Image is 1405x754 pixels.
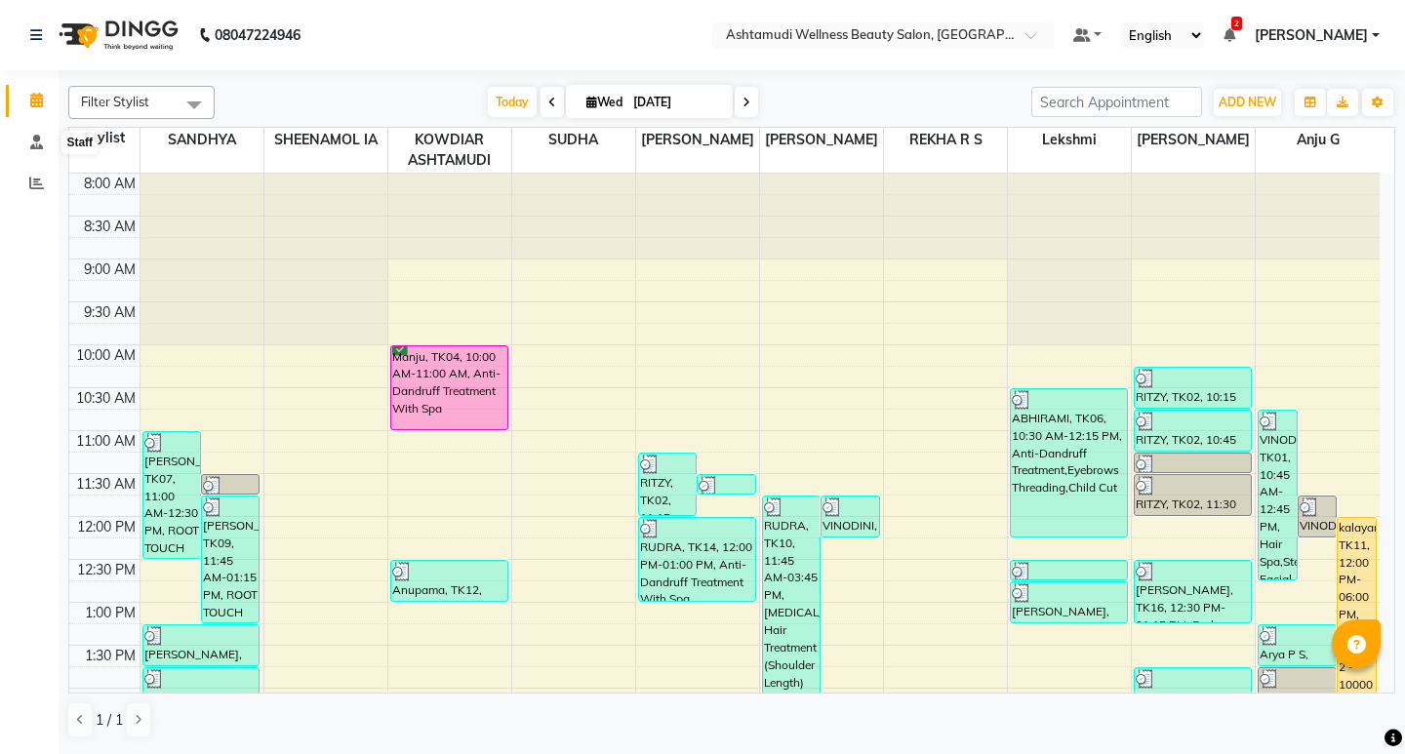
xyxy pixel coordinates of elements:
[143,432,200,558] div: [PERSON_NAME], TK07, 11:00 AM-12:30 PM, ROOT TOUCH UP (AMONIA FREE) CROWN PORTION,Aroma Pedicure
[488,87,537,117] span: Today
[1135,411,1251,451] div: RITZY, TK02, 10:45 AM-11:15 AM, Under Arm Waxing
[760,128,883,152] span: [PERSON_NAME]
[143,625,260,665] div: [PERSON_NAME], TK18, 01:15 PM-01:45 PM, U Cut
[80,217,140,237] div: 8:30 AM
[81,603,140,623] div: 1:00 PM
[1008,128,1131,152] span: Lekshmi
[582,95,627,109] span: Wed
[1256,128,1380,152] span: Anju G
[388,128,511,173] span: KOWDIAR ASHTAMUDI
[215,8,301,62] b: 08047224946
[73,517,140,537] div: 12:00 PM
[1011,561,1127,579] div: [PERSON_NAME], TK13, 12:30 PM-12:45 PM, Eyebrows Threading
[81,646,140,666] div: 1:30 PM
[1214,89,1281,116] button: ADD NEW
[80,174,140,194] div: 8:00 AM
[1219,95,1276,109] span: ADD NEW
[73,560,140,580] div: 12:30 PM
[81,689,140,709] div: 2:00 PM
[639,518,755,601] div: RUDRA, TK14, 12:00 PM-01:00 PM, Anti-Dandruff Treatment With Spa
[512,128,635,152] span: SUDHA
[1259,625,1336,665] div: Arya P S, TK15, 01:15 PM-01:45 PM, Full Arm Waxing
[1231,17,1242,30] span: 2
[822,496,878,536] div: VINODINI, TK01, 11:45 AM-12:15 PM, Child Cut
[1224,26,1235,44] a: 2
[391,346,507,429] div: Manju, TK04, 10:00 AM-11:00 AM, Anti-Dandruff Treatment With Spa
[627,88,725,117] input: 2025-09-03
[50,8,183,62] img: logo
[1259,668,1336,708] div: Arya P S, TK15, 01:45 PM-02:15 PM, Full Face Waxing
[81,94,149,109] span: Filter Stylist
[140,128,263,152] span: SANDHYA
[264,128,387,152] span: SHEENAMOL IA
[1299,496,1337,536] div: VINODINI, TK01, 11:45 AM-12:15 PM, Child Cut
[202,475,259,494] div: [PERSON_NAME], TK07, 11:30 AM-11:45 AM, Chin Threading
[96,710,123,731] span: 1 / 1
[639,454,696,515] div: RITZY, TK02, 11:15 AM-12:00 PM, Eyebrows Threading,Upper Lip Threading
[80,259,140,280] div: 9:00 AM
[884,128,1007,152] span: REKHA R S
[1132,128,1255,152] span: [PERSON_NAME]
[1011,389,1127,536] div: ABHIRAMI, TK06, 10:30 AM-12:15 PM, Anti-Dandruff Treatment,Eyebrows Threading,Child Cut
[1259,411,1297,579] div: VINODINI, TK01, 10:45 AM-12:45 PM, Hair Spa,Stemcell Facial
[1255,25,1368,46] span: [PERSON_NAME]
[636,128,759,152] span: [PERSON_NAME]
[202,496,259,622] div: [PERSON_NAME], TK09, 11:45 AM-01:15 PM, ROOT TOUCH UP (AMONIA FREE) CROWN PORTION,Oxy Bleach
[72,345,140,366] div: 10:00 AM
[61,131,98,154] div: Staff
[72,388,140,409] div: 10:30 AM
[143,668,260,751] div: RADHIKA, TK18, 01:45 PM-02:45 PM, Anti-Dandruff Treatment With Spa
[391,561,507,601] div: Anupama, TK12, 12:30 PM-01:00 PM, Saree Draping
[1011,582,1127,622] div: [PERSON_NAME], TK13, 12:45 PM-01:15 PM, Upper Lip Threading
[1135,561,1251,622] div: [PERSON_NAME], TK16, 12:30 PM-01:15 PM, Eyebrows Threading,Upper Lip Threading
[1135,454,1251,472] div: RITZY, TK02, 11:15 AM-11:30 AM, Eyebrows Threading
[698,475,754,494] div: Sivameena, TK08, 11:30 AM-11:45 AM, Eyebrows Threading
[80,302,140,323] div: 9:30 AM
[1135,668,1251,730] div: [PERSON_NAME], TK17, 01:45 PM-02:30 PM, Eyebrows Threading,Upper Lip Threading
[1135,368,1251,408] div: RITZY, TK02, 10:15 AM-10:45 AM, Full Arm Waxing
[72,474,140,495] div: 11:30 AM
[1031,87,1202,117] input: Search Appointment
[72,431,140,452] div: 11:00 AM
[1135,475,1251,515] div: RITZY, TK02, 11:30 AM-12:00 PM, Upper Lip Threading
